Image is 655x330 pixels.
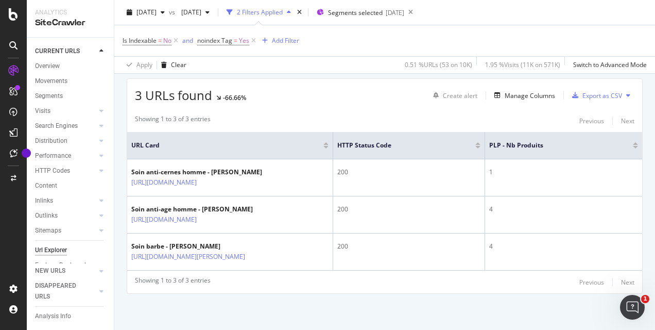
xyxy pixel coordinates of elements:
div: times [295,7,304,18]
button: Next [621,114,634,127]
div: Overview [35,61,60,72]
button: and [182,36,193,45]
a: Overview [35,61,107,72]
button: Clear [157,57,186,73]
div: Inlinks [35,195,53,206]
span: 2025 Aug. 24th [136,8,157,16]
div: SiteCrawler [35,17,106,29]
button: Create alert [429,87,477,104]
div: Tooltip anchor [22,148,31,158]
div: Apply [136,60,152,69]
span: noindex Tag [197,36,232,45]
span: URL Card [131,141,321,150]
div: 0.51 % URLs ( 53 on 10K ) [405,60,472,69]
div: Next [621,117,634,125]
div: Previous [579,278,604,287]
a: Outlinks [35,210,96,221]
a: Explorer Bookmarks [35,260,107,271]
div: Showing 1 to 3 of 3 entries [135,276,211,288]
div: Soin anti-cernes homme - [PERSON_NAME] [131,168,262,177]
button: [DATE] [123,4,169,21]
a: CURRENT URLS [35,46,96,57]
span: PLP - Nb Produits [489,141,617,150]
div: 2 Filters Applied [237,8,283,16]
div: Create alert [443,91,477,100]
a: HTTP Codes [35,166,96,176]
a: Segments [35,91,107,102]
div: 4 [489,242,638,251]
a: Sitemaps [35,225,96,236]
button: Previous [579,276,604,288]
button: Export as CSV [568,87,622,104]
iframe: Intercom live chat [620,295,645,320]
span: 3 URLs found [135,87,212,104]
div: Clear [171,60,186,69]
div: Outlinks [35,210,58,221]
a: Performance [35,151,96,161]
div: DISAPPEARED URLS [35,280,87,302]
a: Analysis Info [35,311,107,322]
span: 2025 Jul. 20th [177,8,201,16]
div: Segments [35,91,63,102]
a: DISAPPEARED URLS [35,280,96,302]
button: 2 Filters Applied [222,4,295,21]
button: Segments selected[DATE] [313,4,404,21]
div: 200 [337,168,480,177]
button: [DATE] [177,4,214,21]
div: 4 [489,205,638,214]
div: Performance [35,151,71,161]
div: Search Engines [35,121,78,131]
button: Manage Columns [490,89,555,102]
a: Visits [35,106,96,117]
span: Is Indexable [123,36,157,45]
div: HTTP Codes [35,166,70,176]
div: Distribution [35,136,67,146]
div: Sitemaps [35,225,61,236]
div: Showing 1 to 3 of 3 entries [135,114,211,127]
div: 1.95 % Visits ( 11K on 571K ) [485,60,560,69]
a: [URL][DOMAIN_NAME] [131,214,197,225]
a: Search Engines [35,121,96,131]
span: 1 [641,295,649,303]
div: Analytics [35,8,106,17]
span: HTTP Status Code [337,141,460,150]
span: vs [169,8,177,16]
div: 200 [337,242,480,251]
div: -66.66% [223,93,246,102]
div: Soin barbe - [PERSON_NAME] [131,242,290,251]
button: Next [621,276,634,288]
div: Analysis Info [35,311,71,322]
button: Switch to Advanced Mode [569,57,647,73]
button: Apply [123,57,152,73]
div: NEW URLS [35,266,65,276]
span: = [158,36,162,45]
span: Yes [239,34,249,48]
a: Distribution [35,136,96,146]
a: Url Explorer [35,245,107,256]
div: Add Filter [272,36,299,45]
a: Content [35,180,107,191]
a: NEW URLS [35,266,96,276]
a: Movements [35,76,107,87]
div: Explorer Bookmarks [35,260,91,271]
div: Soin anti-age homme - [PERSON_NAME] [131,205,253,214]
span: = [234,36,237,45]
div: Manage Columns [505,91,555,100]
div: Export as CSV [582,91,622,100]
div: Url Explorer [35,245,67,256]
div: Switch to Advanced Mode [573,60,647,69]
div: Movements [35,76,67,87]
a: [URL][DOMAIN_NAME][PERSON_NAME] [131,252,245,262]
span: Segments selected [328,8,383,17]
button: Add Filter [258,35,299,47]
span: No [163,34,171,48]
div: Previous [579,117,604,125]
div: Content [35,180,57,191]
a: [URL][DOMAIN_NAME] [131,177,197,188]
div: [DATE] [386,8,404,17]
a: Inlinks [35,195,96,206]
div: Next [621,278,634,287]
div: 200 [337,205,480,214]
div: Visits [35,106,50,117]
